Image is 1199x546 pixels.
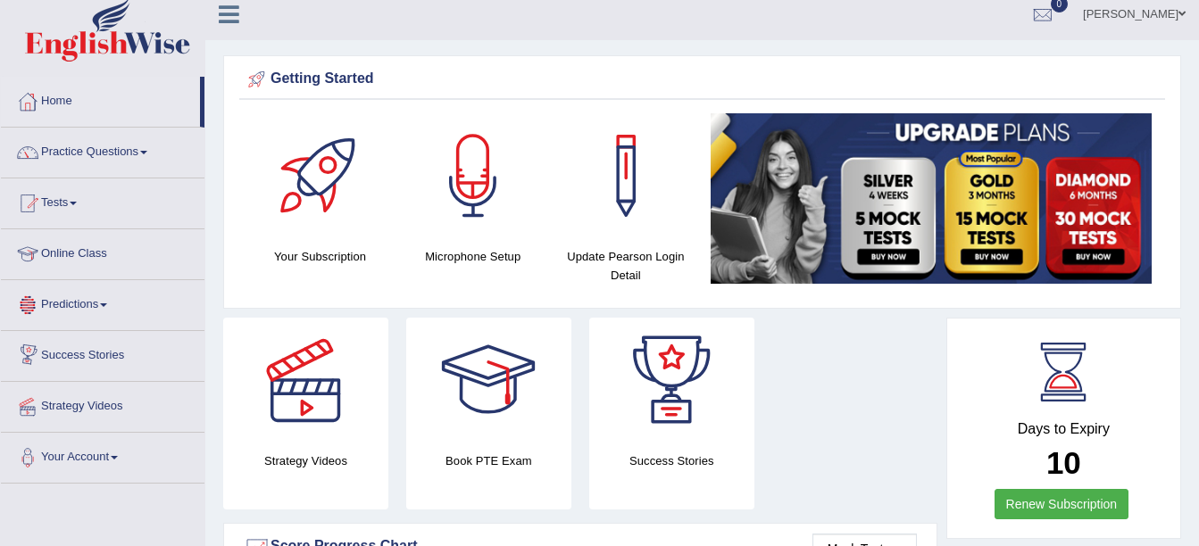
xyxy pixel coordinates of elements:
h4: Microphone Setup [405,247,540,266]
a: Success Stories [1,331,204,376]
img: small5.jpg [711,113,1152,284]
h4: Days to Expiry [967,421,1161,437]
a: Practice Questions [1,128,204,172]
a: Tests [1,178,204,223]
b: 10 [1046,445,1081,480]
h4: Your Subscription [253,247,387,266]
a: Renew Subscription [995,489,1129,519]
a: Online Class [1,229,204,274]
h4: Success Stories [589,451,754,470]
a: Strategy Videos [1,382,204,426]
a: Home [1,77,200,121]
h4: Book PTE Exam [406,451,571,470]
a: Your Account [1,433,204,477]
a: Predictions [1,280,204,325]
div: Getting Started [244,66,1161,93]
h4: Update Pearson Login Detail [558,247,693,285]
h4: Strategy Videos [223,451,388,470]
